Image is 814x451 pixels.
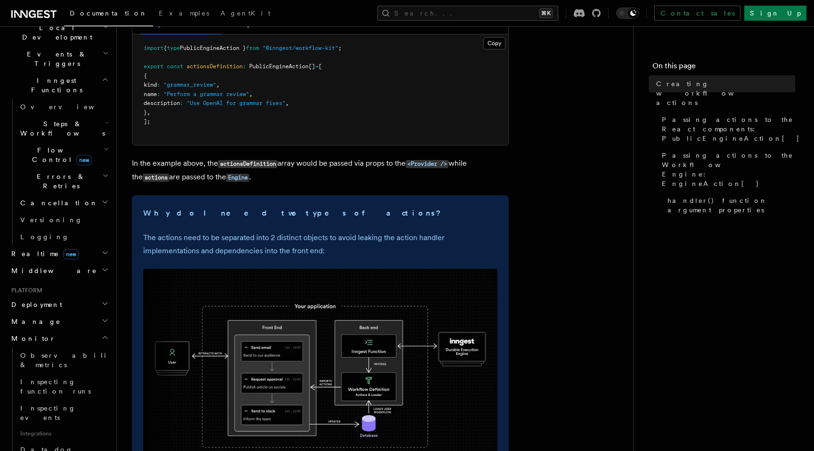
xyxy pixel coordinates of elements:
span: Inspecting events [20,404,76,421]
button: Copy [483,37,505,49]
span: Middleware [8,266,97,275]
button: Monitor [8,330,111,347]
span: , [249,91,252,97]
span: Manage [8,317,61,326]
span: name [144,91,157,97]
button: Cancellation [16,194,111,211]
button: Errors & Retries [16,168,111,194]
div: Inngest Functions [8,98,111,245]
a: Versioning [16,211,111,228]
a: Overview [16,98,111,115]
a: Engine [226,172,249,181]
button: Steps & Workflows [16,115,111,142]
span: "Use OpenAI for grammar fixes" [187,100,285,106]
span: PublicEngineAction } [180,45,246,51]
span: : [243,63,246,70]
a: Sign Up [744,6,806,21]
kbd: ⌘K [539,8,553,18]
span: Passing actions to the Workflow Engine: EngineAction[] [662,151,795,188]
span: handler() function argument properties [667,196,795,215]
span: ]; [144,118,150,125]
span: Examples [159,9,209,17]
span: Realtime [8,249,79,258]
a: Inspecting events [16,400,111,426]
span: , [285,100,289,106]
span: { [163,45,167,51]
button: Local Development [8,19,111,46]
a: <Provider /> [406,159,448,168]
button: Deployment [8,296,111,313]
a: Passing actions to the Workflow Engine: EngineAction[] [658,147,795,192]
button: Inngest Functions [8,72,111,98]
span: actionsDefinition [187,63,243,70]
span: : [180,100,183,106]
span: : [157,81,160,88]
span: PublicEngineAction [249,63,309,70]
span: "@inngest/workflow-kit" [262,45,338,51]
span: kind [144,81,157,88]
button: Toggle dark mode [616,8,639,19]
a: Logging [16,228,111,245]
span: : [157,91,160,97]
a: Observability & metrics [16,347,111,373]
span: Platform [8,287,42,294]
span: Creating workflow actions [656,79,795,107]
span: Documentation [70,9,147,17]
span: Versioning [20,216,82,224]
code: actionsDefinition [218,160,277,168]
span: Observability & metrics [20,352,117,369]
button: Realtimenew [8,245,111,262]
span: AgentKit [220,9,270,17]
span: ; [338,45,342,51]
span: [ [318,63,322,70]
span: [] [309,63,315,70]
span: Inspecting function runs [20,378,91,395]
span: Inngest Functions [8,76,102,95]
span: Local Development [8,23,103,42]
span: import [144,45,163,51]
span: Errors & Retries [16,172,102,191]
span: export [144,63,163,70]
span: new [76,155,92,165]
a: Contact sales [654,6,741,21]
span: } [144,109,147,116]
button: Search...⌘K [377,6,558,21]
span: Steps & Workflows [16,119,105,138]
a: Examples [153,3,215,25]
button: Events & Triggers [8,46,111,72]
span: Overview [20,103,117,111]
span: description [144,100,180,106]
span: Integrations [16,426,111,441]
p: The actions need to be separated into 2 distinct objects to avoid leaking the action handler impl... [143,231,497,258]
span: Flow Control [16,145,104,164]
span: = [315,63,318,70]
span: Passing actions to the React components: PublicEngineAction[] [662,115,800,143]
a: Documentation [64,3,153,26]
span: type [167,45,180,51]
span: const [167,63,183,70]
span: from [246,45,259,51]
span: Monitor [8,334,56,343]
span: , [147,109,150,116]
span: new [63,249,79,259]
span: "grammar_review" [163,81,216,88]
code: <Provider /> [406,160,448,168]
button: Flow Controlnew [16,142,111,168]
span: { [144,72,147,79]
a: AgentKit [215,3,276,25]
span: , [216,81,220,88]
button: Manage [8,313,111,330]
a: Passing actions to the React components: PublicEngineAction[] [658,111,795,147]
span: Events & Triggers [8,49,103,68]
a: Inspecting function runs [16,373,111,400]
span: Logging [20,233,69,241]
strong: Why do I need two types of actions? [143,209,443,217]
code: Engine [226,174,249,182]
code: actions [143,174,169,182]
h4: On this page [652,60,795,75]
a: handler() function argument properties [664,192,795,218]
p: In the example above, the array would be passed via props to the while the are passed to the . [132,157,509,184]
a: Creating workflow actions [652,75,795,111]
span: Deployment [8,300,62,309]
button: Middleware [8,262,111,279]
